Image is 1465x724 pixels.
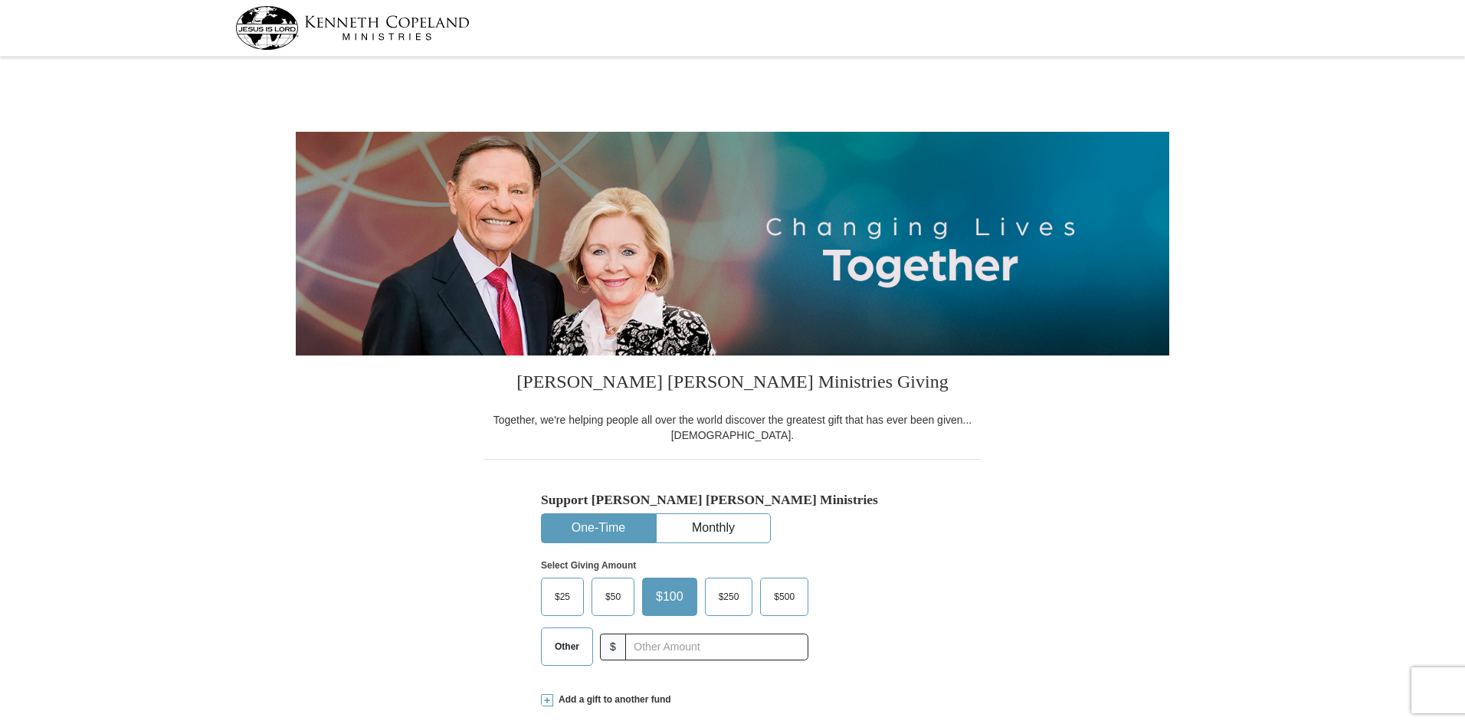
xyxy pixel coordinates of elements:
[541,560,636,571] strong: Select Giving Amount
[547,585,578,608] span: $25
[625,634,808,660] input: Other Amount
[541,492,924,508] h5: Support [PERSON_NAME] [PERSON_NAME] Ministries
[483,355,982,412] h3: [PERSON_NAME] [PERSON_NAME] Ministries Giving
[235,6,470,50] img: kcm-header-logo.svg
[648,585,691,608] span: $100
[542,514,655,542] button: One-Time
[598,585,628,608] span: $50
[657,514,770,542] button: Monthly
[766,585,802,608] span: $500
[600,634,626,660] span: $
[711,585,747,608] span: $250
[553,693,671,706] span: Add a gift to another fund
[547,635,587,658] span: Other
[483,412,982,443] div: Together, we're helping people all over the world discover the greatest gift that has ever been g...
